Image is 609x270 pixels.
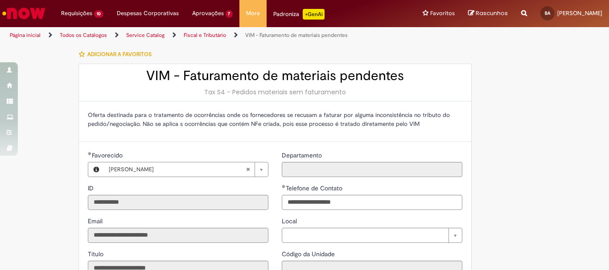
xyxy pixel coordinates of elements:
[60,32,107,39] a: Todos os Catálogos
[88,250,105,258] label: Somente leitura - Título
[192,9,224,18] span: Aprovações
[88,184,95,192] span: Somente leitura - ID
[88,184,95,193] label: Somente leitura - ID
[88,152,92,155] span: Obrigatório Preenchido
[282,151,324,160] label: Somente leitura - Departamento
[282,185,286,188] span: Obrigatório Preenchido
[61,9,92,18] span: Requisições
[282,195,462,210] input: Telefone de Contato
[88,217,104,225] span: Somente leitura - Email
[430,9,455,18] span: Favoritos
[117,9,179,18] span: Despesas Corporativas
[303,9,325,20] p: +GenAi
[273,9,325,20] div: Padroniza
[88,88,462,97] div: Tax S4 - Pedidos materiais sem faturamento
[282,162,462,177] input: Departamento
[88,228,268,243] input: Email
[94,10,103,18] span: 10
[104,162,268,177] a: [PERSON_NAME]Limpar campo Favorecido
[92,151,124,159] span: Necessários - Favorecido
[286,184,344,192] span: Telefone de Contato
[545,10,550,16] span: BA
[109,162,246,177] span: [PERSON_NAME]
[88,69,462,83] h2: VIM - Faturamento de materiais pendentes
[282,217,299,225] span: Local
[246,9,260,18] span: More
[282,250,337,258] span: Somente leitura - Código da Unidade
[226,10,233,18] span: 7
[88,195,268,210] input: ID
[87,51,152,58] span: Adicionar a Favoritos
[282,228,462,243] a: Limpar campo Local
[7,27,399,44] ul: Trilhas de página
[245,32,348,39] a: VIM - Faturamento de materiais pendentes
[10,32,41,39] a: Página inicial
[476,9,508,17] span: Rascunhos
[88,111,450,128] span: Oferta destinada para o tratamento de ocorrências onde os fornecedores se recusam a faturar por a...
[88,162,104,177] button: Favorecido, Visualizar este registro Beatriz Alves
[241,162,255,177] abbr: Limpar campo Favorecido
[468,9,508,18] a: Rascunhos
[184,32,226,39] a: Fiscal e Tributário
[88,217,104,226] label: Somente leitura - Email
[557,9,602,17] span: [PERSON_NAME]
[78,45,156,64] button: Adicionar a Favoritos
[126,32,165,39] a: Service Catalog
[1,4,47,22] img: ServiceNow
[282,250,337,258] label: Somente leitura - Código da Unidade
[88,250,105,258] span: Somente leitura - Título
